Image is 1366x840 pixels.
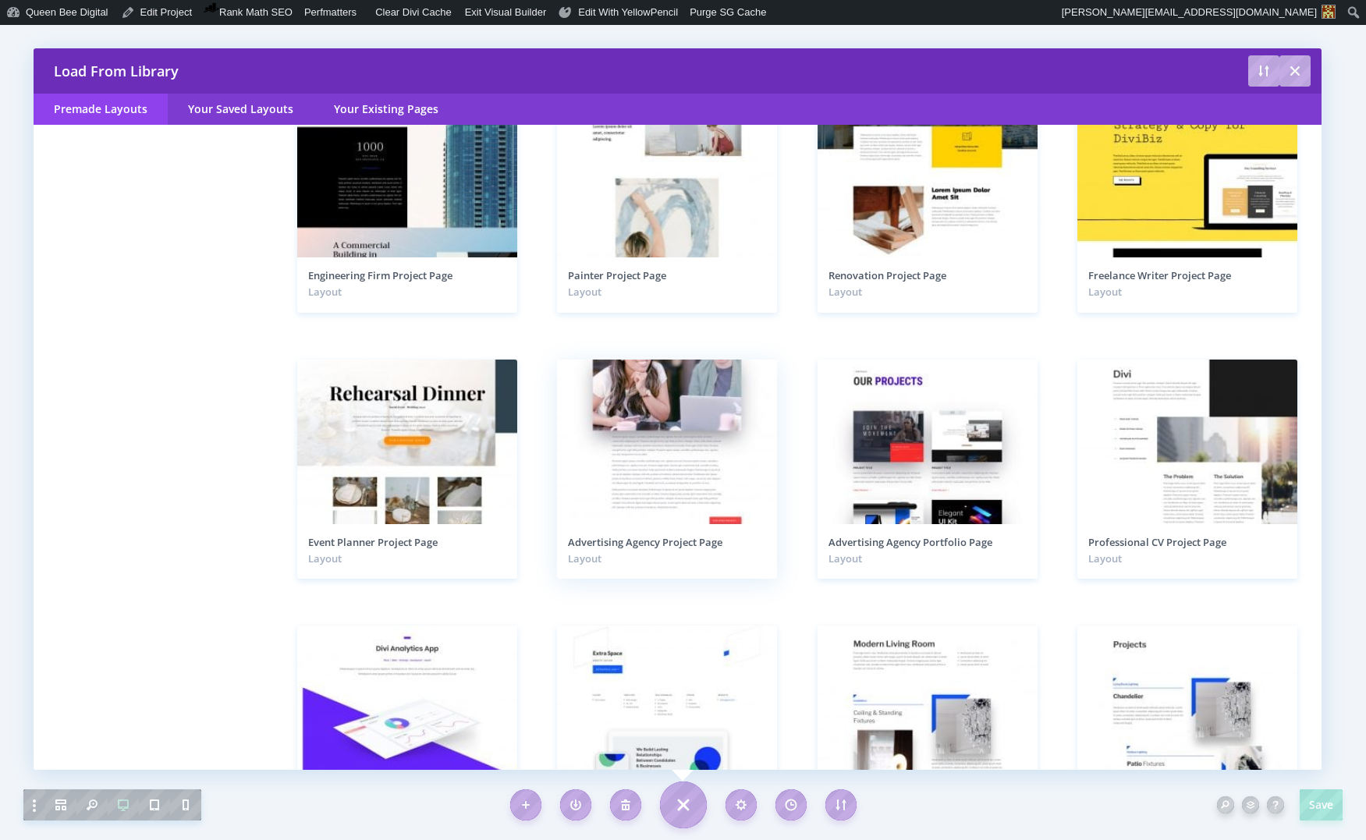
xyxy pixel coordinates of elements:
[1300,789,1343,821] button: Save
[219,6,293,18] span: Rank Math SEO
[314,94,459,125] a: Your Existing Pages
[34,48,1322,94] h3: Load From Library
[34,94,168,125] a: Premade Layouts
[168,94,314,125] a: Your Saved Layouts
